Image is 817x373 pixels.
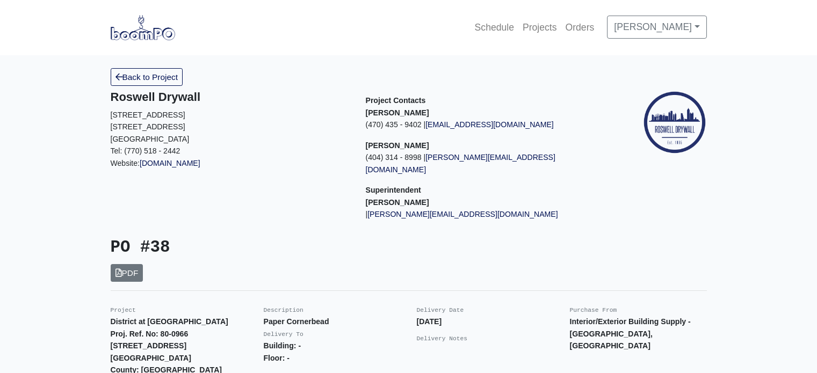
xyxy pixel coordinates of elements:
p: (404) 314 - 8998 | [366,151,605,175]
strong: Building: - [264,341,301,350]
p: Tel: (770) 518 - 2442 [111,145,350,157]
strong: [PERSON_NAME] [366,141,429,150]
img: boomPO [111,15,175,40]
strong: [STREET_ADDRESS] [111,341,187,350]
a: Back to Project [111,68,183,86]
small: Delivery To [264,331,303,338]
a: [PERSON_NAME][EMAIL_ADDRESS][DOMAIN_NAME] [366,153,555,174]
span: Superintendent [366,186,421,194]
a: Orders [561,16,599,39]
a: [PERSON_NAME] [607,16,706,38]
strong: Proj. Ref. No: 80-0966 [111,330,189,338]
strong: [GEOGRAPHIC_DATA] [111,354,191,362]
a: [EMAIL_ADDRESS][DOMAIN_NAME] [425,120,554,129]
a: [DOMAIN_NAME] [140,159,200,167]
strong: [PERSON_NAME] [366,108,429,117]
h5: Roswell Drywall [111,90,350,104]
p: (470) 435 - 9402 | [366,119,605,131]
h3: PO #38 [111,238,401,258]
strong: District at [GEOGRAPHIC_DATA] [111,317,228,326]
strong: Floor: - [264,354,290,362]
a: [PERSON_NAME][EMAIL_ADDRESS][DOMAIN_NAME] [367,210,558,218]
small: Delivery Date [417,307,464,313]
a: Projects [518,16,561,39]
strong: [PERSON_NAME] [366,198,429,207]
small: Project [111,307,136,313]
a: PDF [111,264,143,282]
p: [STREET_ADDRESS] [111,121,350,133]
small: Delivery Notes [417,335,468,342]
small: Description [264,307,303,313]
span: Project Contacts [366,96,426,105]
p: | [366,208,605,221]
p: [GEOGRAPHIC_DATA] [111,133,350,145]
p: Interior/Exterior Building Supply - [GEOGRAPHIC_DATA], [GEOGRAPHIC_DATA] [570,316,707,352]
small: Purchase From [570,307,617,313]
strong: [DATE] [417,317,442,326]
a: Schedule [471,16,518,39]
div: Website: [111,90,350,169]
p: [STREET_ADDRESS] [111,109,350,121]
strong: Paper Cornerbead [264,317,329,326]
